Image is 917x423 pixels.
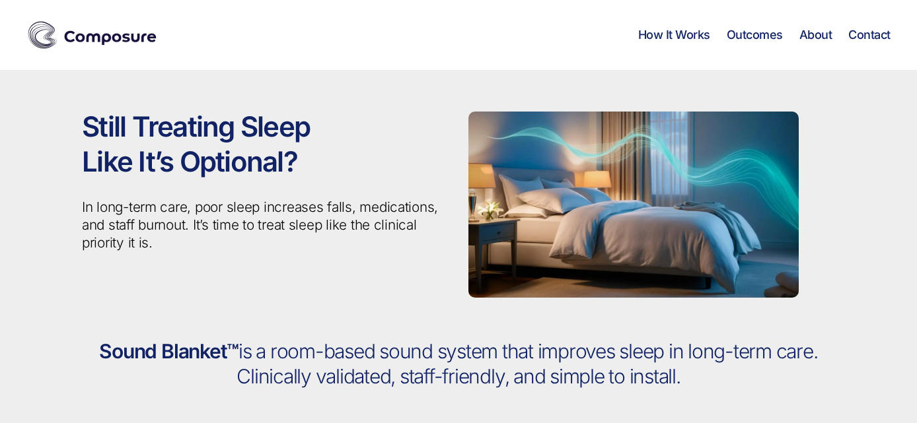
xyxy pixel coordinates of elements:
span: is a room-based sound system that improves sleep in long-term care. Clinically validated, staff-f... [237,339,817,388]
h1: Still Treating Sleep Like It’s Optional? [82,110,449,179]
img: Composure [26,18,159,51]
nav: Horizontal [638,28,891,42]
a: How It Works [638,28,710,42]
a: Contact [848,28,891,42]
a: About [799,28,832,42]
h2: Sound Blanket™ [82,339,835,389]
p: In long-term care, poor sleep increases falls, medications, and staff burnout. It’s time to treat... [82,199,449,252]
a: Outcomes [727,28,783,42]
